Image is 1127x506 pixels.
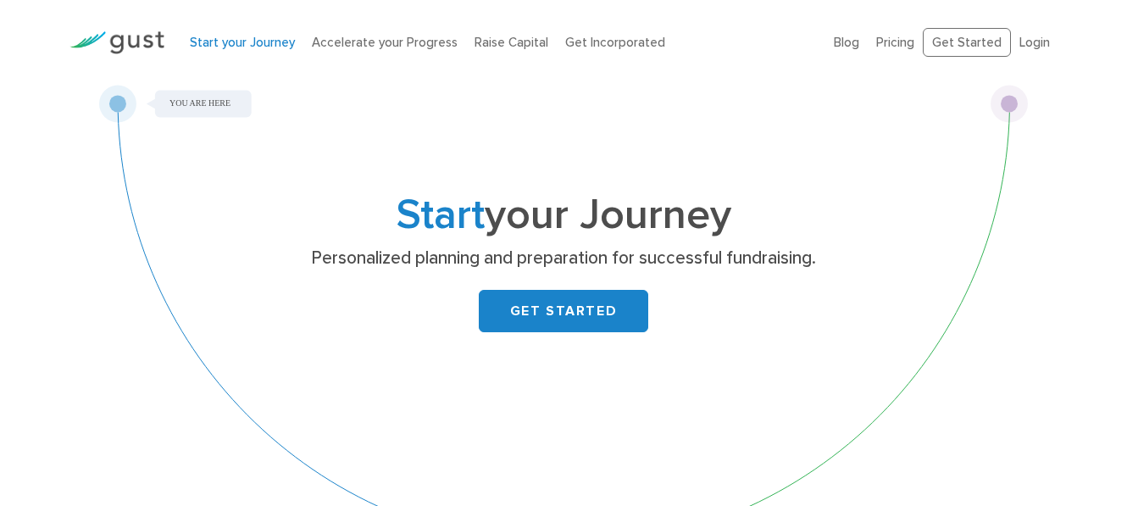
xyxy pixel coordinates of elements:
[1019,35,1050,50] a: Login
[69,31,164,54] img: Gust Logo
[876,35,914,50] a: Pricing
[397,190,485,240] span: Start
[312,35,458,50] a: Accelerate your Progress
[834,35,859,50] a: Blog
[475,35,548,50] a: Raise Capital
[479,290,648,332] a: GET STARTED
[236,247,892,270] p: Personalized planning and preparation for successful fundraising.
[923,28,1011,58] a: Get Started
[565,35,665,50] a: Get Incorporated
[190,35,295,50] a: Start your Journey
[229,196,898,235] h1: your Journey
